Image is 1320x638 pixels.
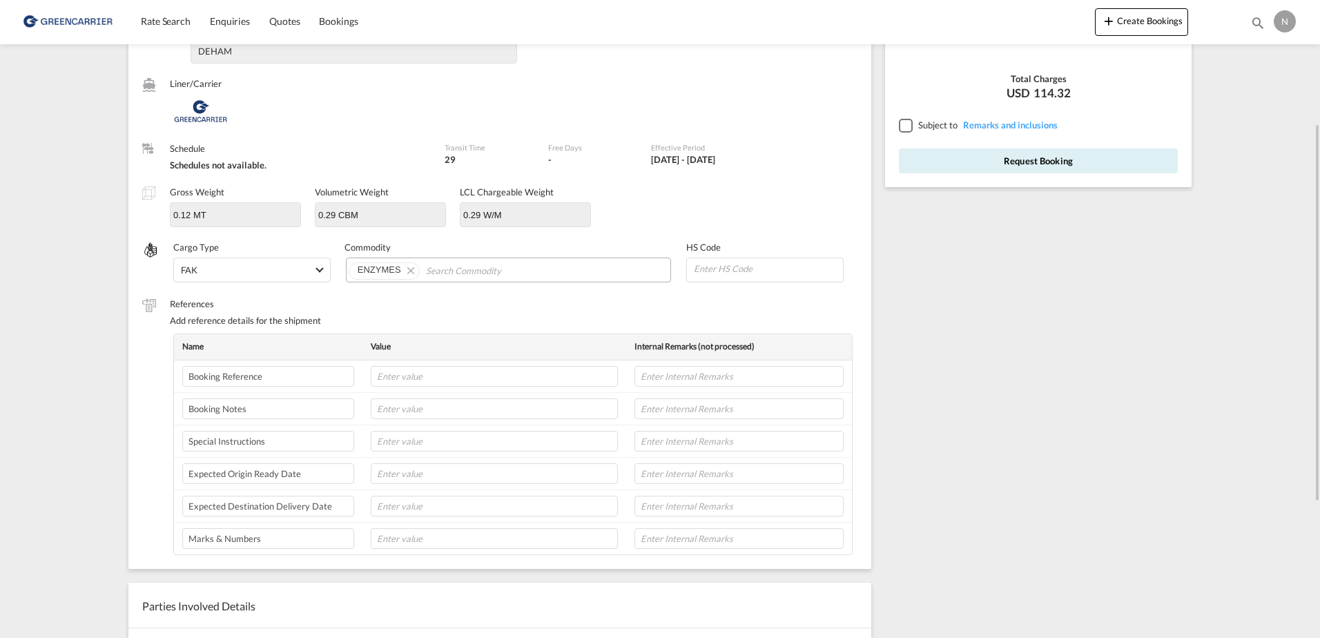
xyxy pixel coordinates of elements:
input: Enter Internal Remarks [634,463,844,484]
div: 29 [445,153,534,166]
div: FAK [181,264,197,275]
span: Enquiries [210,15,250,27]
input: Enter Internal Remarks [634,496,844,516]
span: Bookings [319,15,358,27]
label: Transit Time [445,142,534,153]
span: Subject to [918,119,958,130]
div: Greencarrier Consolidators [170,94,431,128]
div: 01 Oct 2025 - 31 Oct 2025 [651,153,715,166]
span: Quotes [269,15,300,27]
input: Enter value [371,463,618,484]
span: REMARKSINCLUSIONS [960,119,1058,130]
span: ENZYMES [358,264,401,275]
input: Enter label [182,496,354,516]
th: Internal Remarks (not processed) [626,334,852,360]
input: Chips input. [426,260,552,282]
label: References [170,298,857,310]
div: - [548,153,552,166]
md-icon: icon-plus 400-fg [1100,12,1117,29]
input: Enter HS Code [692,258,843,279]
label: Commodity [344,241,673,253]
md-icon: /assets/icons/custom/liner-aaa8ad.svg [142,78,156,92]
input: Enter Internal Remarks [634,528,844,549]
div: ENZYMES. Press delete to remove this chip. [358,263,404,277]
div: N [1274,10,1296,32]
input: Enter label [182,463,354,484]
label: Liner/Carrier [170,77,431,90]
label: LCL Chargeable Weight [460,186,554,197]
div: DEHAM [191,45,232,57]
input: Enter label [182,398,354,419]
input: Enter value [371,398,618,419]
th: Value [362,334,626,360]
div: USD [899,85,1178,101]
input: Enter value [371,431,618,452]
img: b0b18ec08afe11efb1d4932555f5f09d.png [21,6,114,37]
span: Parties Involved Details [142,599,255,612]
label: Cargo Type [173,241,331,253]
button: icon-plus 400-fgCreate Bookings [1095,8,1188,36]
div: Add reference details for the shipment [170,314,857,327]
div: Schedules not available. [170,159,431,171]
label: Free Days [548,142,637,153]
div: icon-magnify [1250,15,1265,36]
label: Schedule [170,142,431,155]
label: Effective Period [651,142,775,153]
th: Name [174,334,362,360]
input: Enter value [371,366,618,387]
md-icon: icon-magnify [1250,15,1265,30]
button: Request Booking [899,148,1178,173]
input: Enter value [371,528,618,549]
button: Remove ENZYMES [398,263,419,277]
input: Enter Internal Remarks [634,431,844,452]
input: Enter Internal Remarks [634,398,844,419]
input: Enter label [182,366,354,387]
md-select: Select Cargo type: FAK [173,258,331,282]
img: Greencarrier Consolidators [170,94,231,128]
div: Total Charges [899,72,1178,85]
label: Volumetric Weight [315,186,389,197]
label: HS Code [686,241,844,253]
label: Gross Weight [170,186,224,197]
span: 114.32 [1033,85,1071,101]
input: Enter value [371,496,618,516]
input: Enter Internal Remarks [634,366,844,387]
span: Rate Search [141,15,191,27]
input: Enter label [182,528,354,549]
input: Enter label [182,431,354,452]
md-chips-wrap: Chips container. Use arrow keys to select chips. [346,258,672,282]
